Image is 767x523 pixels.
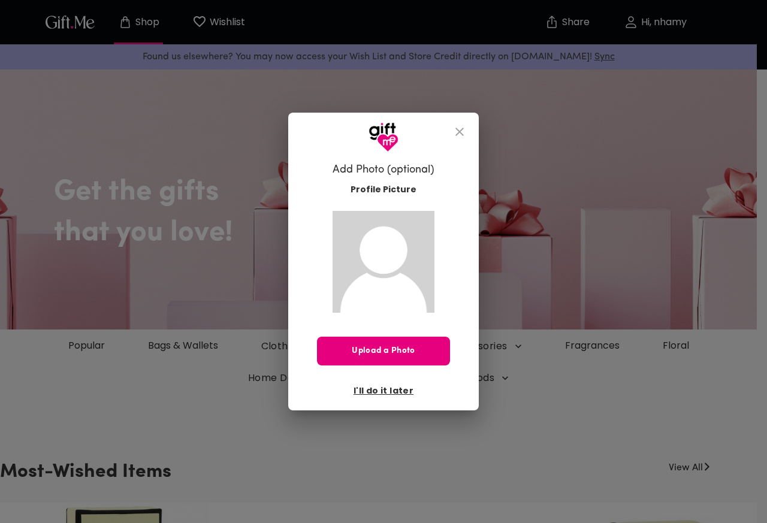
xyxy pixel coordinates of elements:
img: GiftMe Logo [369,122,398,152]
h6: Add Photo (optional) [333,163,434,177]
img: Gift.me default profile picture [333,211,434,313]
span: Profile Picture [351,183,416,196]
button: close [445,117,474,146]
span: I'll do it later [354,384,413,397]
button: I'll do it later [349,380,418,401]
button: Upload a Photo [317,337,450,365]
span: Upload a Photo [317,344,450,358]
